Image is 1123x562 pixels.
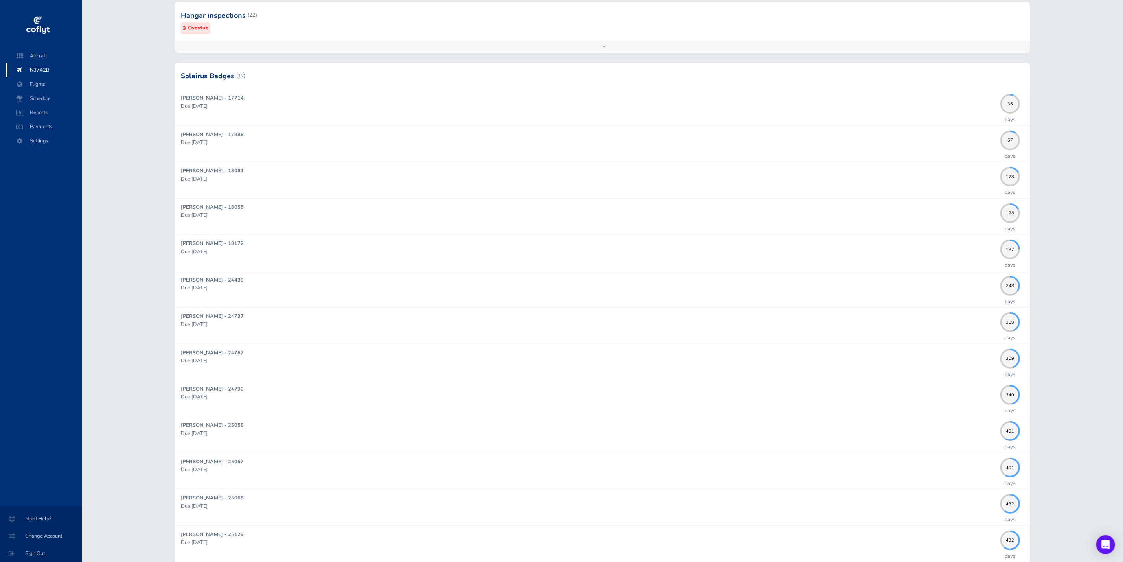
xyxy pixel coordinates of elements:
strong: [PERSON_NAME] - 25058 [181,422,244,429]
span: Flights [14,77,74,91]
p: Due [DATE] [181,138,997,146]
span: Aircraft [14,49,74,63]
p: days [1005,261,1016,269]
strong: [PERSON_NAME] - 18172 [181,240,244,247]
a: [PERSON_NAME] - 25058 Due [DATE] 401days [175,416,1031,452]
p: Due [DATE] [181,357,997,365]
p: days [1005,225,1016,233]
p: days [1005,407,1016,415]
a: [PERSON_NAME] - 24439 Due [DATE] 248days [175,271,1031,307]
span: Sign Out [9,546,72,560]
p: Due [DATE] [181,393,997,401]
a: [PERSON_NAME] - 24767 Due [DATE] 309days [175,344,1031,380]
p: days [1005,443,1016,451]
strong: [PERSON_NAME] - 24737 [181,313,244,320]
span: 187 [1000,246,1020,251]
p: days [1005,479,1016,487]
a: [PERSON_NAME] - 25057 Due [DATE] 401days [175,453,1031,489]
strong: [PERSON_NAME] - 25129 [181,531,244,538]
p: Due [DATE] [181,321,997,328]
strong: [PERSON_NAME] - 24767 [181,349,244,356]
span: 432 [1000,501,1020,505]
p: Due [DATE] [181,466,997,474]
strong: [PERSON_NAME] - 17714 [181,94,244,101]
a: [PERSON_NAME] - 25129 Due [DATE] 432days [175,526,1031,562]
strong: [PERSON_NAME] - 25068 [181,494,244,501]
span: Change Account [9,529,72,543]
strong: [PERSON_NAME] - 18081 [181,167,244,174]
p: days [1005,334,1016,342]
p: Due [DATE] [181,284,997,292]
span: 309 [1000,356,1020,360]
p: days [1005,516,1016,523]
p: Due [DATE] [181,175,997,183]
p: days [1005,298,1016,306]
a: [PERSON_NAME] - 17988 Due [DATE] 67days [175,126,1031,162]
p: Due [DATE] [181,502,997,510]
p: Due [DATE] [181,429,997,437]
a: [PERSON_NAME] - 17714 Due [DATE] 36days [175,89,1031,125]
span: 248 [1000,283,1020,287]
p: Due [DATE] [181,102,997,110]
p: days [1005,188,1016,196]
strong: [PERSON_NAME] - 24439 [181,276,244,284]
p: Due [DATE] [181,538,997,546]
span: Settings [14,134,74,148]
p: days [1005,552,1016,560]
p: days [1005,116,1016,123]
span: 309 [1000,319,1020,323]
span: 401 [1000,428,1020,433]
strong: [PERSON_NAME] - 17988 [181,131,244,138]
span: 128 [1000,210,1020,214]
span: 401 [1000,464,1020,469]
span: Schedule [14,91,74,105]
span: Payments [14,120,74,134]
small: Overdue [188,24,208,32]
p: days [1005,370,1016,378]
span: 36 [1000,101,1020,105]
p: days [1005,152,1016,160]
a: [PERSON_NAME] - 24737 Due [DATE] 309days [175,308,1031,343]
p: Due [DATE] [181,248,997,256]
span: 67 [1000,137,1020,142]
a: [PERSON_NAME] - 18172 Due [DATE] 187days [175,235,1031,271]
strong: [PERSON_NAME] - 25057 [181,458,244,465]
span: Need Help? [9,512,72,526]
a: [PERSON_NAME] - 24790 Due [DATE] 340days [175,380,1031,416]
span: 128 [1000,173,1020,178]
span: 340 [1000,392,1020,396]
a: [PERSON_NAME] - 25068 Due [DATE] 432days [175,489,1031,525]
div: Open Intercom Messenger [1096,535,1115,554]
a: [PERSON_NAME] - 18081 Due [DATE] 128days [175,162,1031,198]
img: coflyt logo [25,14,51,37]
span: Reports [14,105,74,120]
strong: [PERSON_NAME] - 18055 [181,204,244,211]
strong: [PERSON_NAME] - 24790 [181,385,244,392]
span: N3742B [14,63,74,77]
p: Due [DATE] [181,211,997,219]
span: 432 [1000,537,1020,542]
a: [PERSON_NAME] - 18055 Due [DATE] 128days [175,199,1031,234]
